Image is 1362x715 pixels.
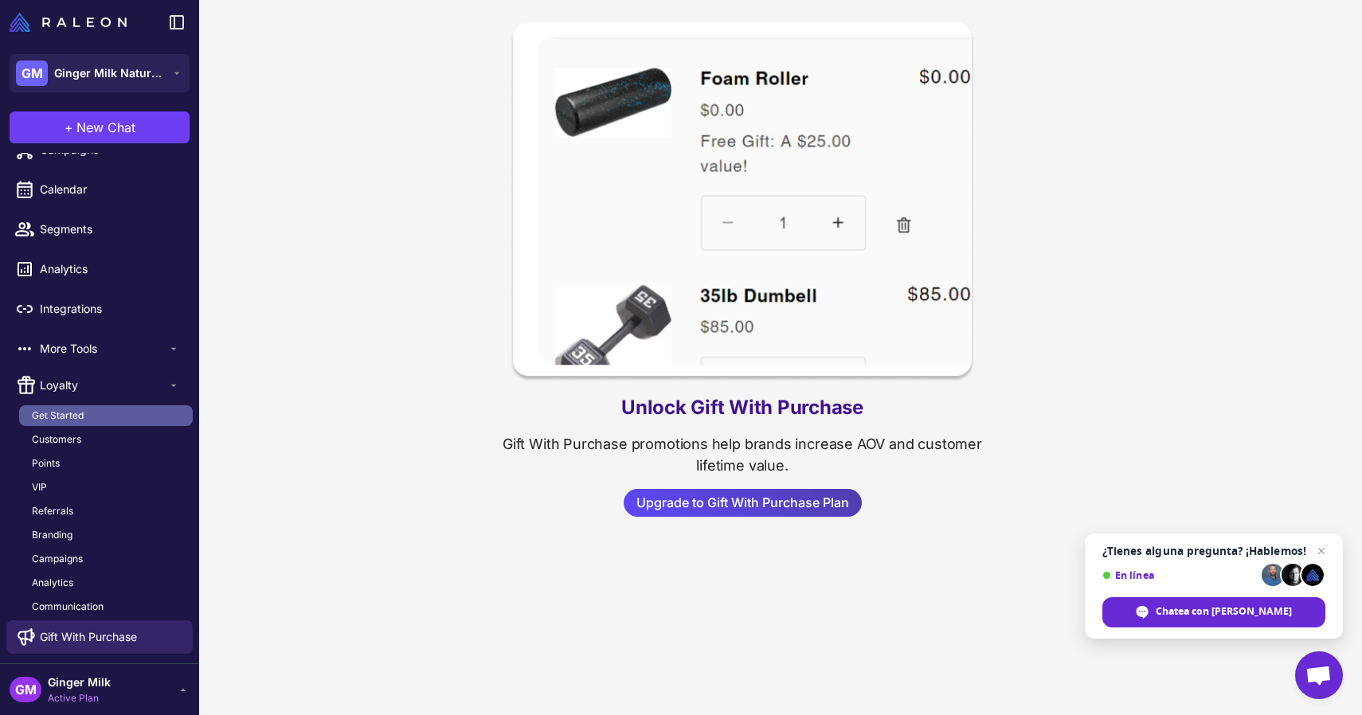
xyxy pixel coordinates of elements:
span: Branding [32,528,72,542]
span: Calendar [40,181,180,198]
span: Loyalty [40,377,167,394]
span: VIP [32,480,47,494]
button: +New Chat [10,111,190,143]
span: Analytics [40,260,180,278]
span: Cerrar el chat [1312,541,1331,561]
span: Get Started [32,408,84,423]
span: Points [32,456,60,471]
img: UpgradeGWP.8b38959e.png [510,22,975,382]
div: Chat abierto [1295,651,1343,699]
a: Analytics [19,572,193,593]
span: Chatea con [PERSON_NAME] [1156,604,1292,619]
span: Ginger Milk Natural Care [54,64,166,82]
a: Points [19,453,193,474]
span: More Tools [40,340,167,357]
a: Calendar [6,173,193,206]
a: Customers [19,429,193,450]
span: ¿Tienes alguna pregunta? ¡Hablemos! [1102,545,1325,557]
span: Upgrade to Gift With Purchase Plan [636,489,849,517]
a: Integrations [6,292,193,326]
img: Raleon Logo [10,13,127,32]
button: GMGinger Milk Natural Care [10,54,190,92]
span: En línea [1102,569,1256,581]
span: + [65,118,73,137]
a: Campaigns [19,549,193,569]
span: New Chat [76,118,135,137]
span: Gift With Purchase [40,628,137,646]
a: Referrals [19,501,193,522]
span: Customers [32,432,81,447]
a: Branding [19,525,193,545]
a: Segments [6,213,193,246]
a: Raleon Logo [10,13,133,32]
div: GM [10,677,41,702]
p: Gift With Purchase promotions help brands increase AOV and customer lifetime value. [482,433,1003,476]
div: GM [16,61,48,86]
a: VIP [19,477,193,498]
a: Analytics [6,252,193,286]
span: Ginger Milk [48,674,111,691]
span: Communication [32,600,104,614]
span: Referrals [32,504,73,518]
div: Chatea con Raleon [1102,597,1325,627]
span: Analytics [32,576,73,590]
a: Get Started [19,405,193,426]
a: Unlock Gift With Purchase [621,395,863,420]
span: Integrations [40,300,180,318]
a: Communication [19,596,193,617]
span: Campaigns [32,552,83,566]
span: Segments [40,221,180,238]
a: Gift With Purchase [6,620,193,654]
span: Active Plan [48,691,111,705]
